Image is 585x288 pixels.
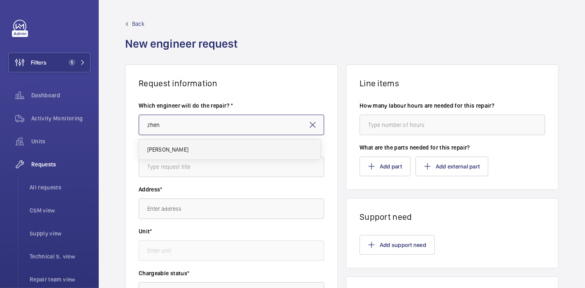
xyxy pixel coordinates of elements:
span: Supply view [30,229,91,237]
span: Activity Monitoring [31,114,91,122]
span: Technical S. view [30,252,91,260]
input: Type number of hours [360,115,545,135]
span: Units [31,137,91,145]
input: Enter address [139,198,324,219]
span: Filters [31,58,46,67]
span: Dashboard [31,91,91,99]
span: All requests [30,183,91,191]
label: Unit* [139,227,324,235]
label: How many labour hours are needed for this repair? [360,101,545,110]
button: Add part [360,157,411,176]
label: Which engineer will do the repair? * [139,101,324,110]
span: Repair team view [30,275,91,283]
h1: Line items [360,78,545,88]
input: Type request title [139,157,324,177]
span: 1 [69,59,75,66]
span: CSM view [30,206,91,214]
button: Filters1 [8,53,91,72]
span: [PERSON_NAME] [147,145,188,154]
input: Select engineer [139,115,324,135]
span: Back [132,20,144,28]
label: Chargeable status* [139,269,324,277]
span: Requests [31,160,91,168]
label: Address* [139,185,324,194]
h1: Support need [360,212,545,222]
input: Enter unit [139,240,324,261]
h1: New engineer request [125,36,243,65]
label: What are the parts needed for this repair? [360,143,545,152]
button: Add support need [360,235,435,255]
button: Add external part [416,157,488,176]
h1: Request information [139,78,324,88]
